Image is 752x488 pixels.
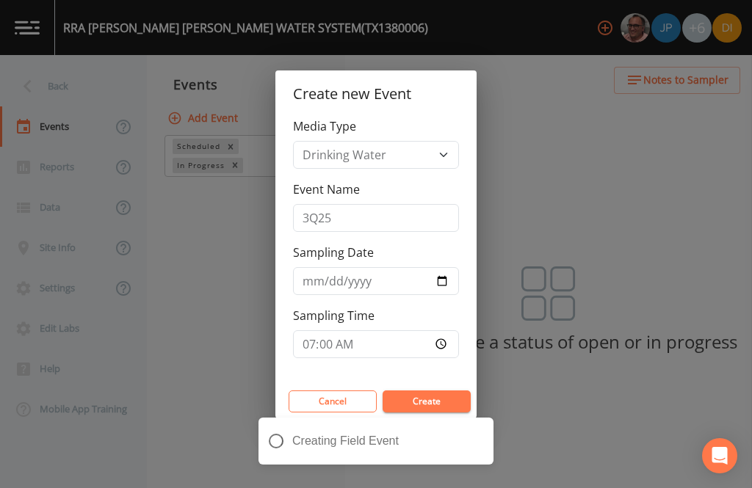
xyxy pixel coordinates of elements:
[275,70,477,117] h2: Create new Event
[293,307,375,324] label: Sampling Time
[293,117,356,135] label: Media Type
[702,438,737,473] div: Open Intercom Messenger
[293,181,360,198] label: Event Name
[258,418,493,465] div: Creating Field Event
[289,390,377,412] button: Cancel
[293,244,374,261] label: Sampling Date
[383,390,471,412] button: Create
